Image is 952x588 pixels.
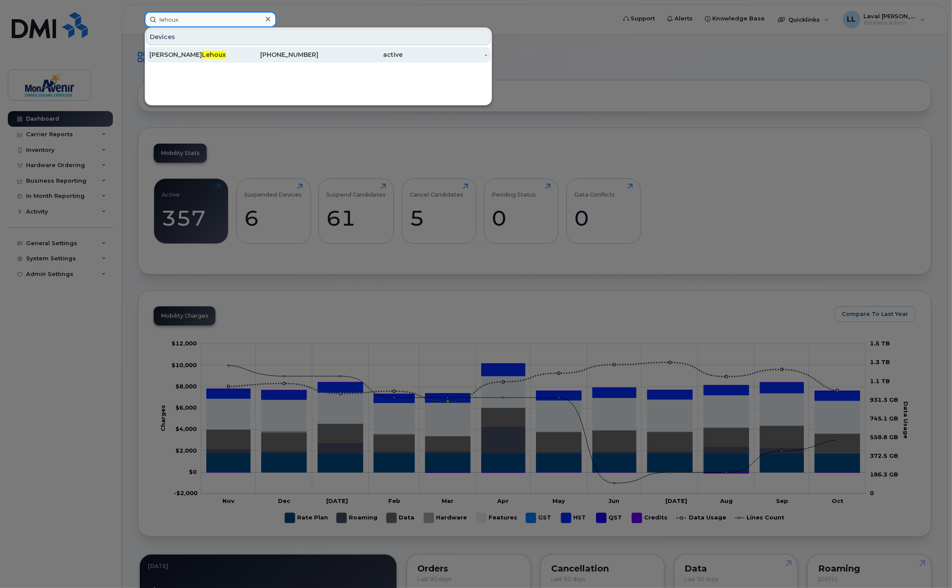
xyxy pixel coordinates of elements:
[202,51,226,59] span: Lehoux
[318,50,403,59] div: active
[234,50,319,59] div: [PHONE_NUMBER]
[403,50,488,59] div: -
[146,47,491,62] a: [PERSON_NAME]Lehoux[PHONE_NUMBER]active-
[146,29,491,45] div: Devices
[149,50,234,59] div: [PERSON_NAME]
